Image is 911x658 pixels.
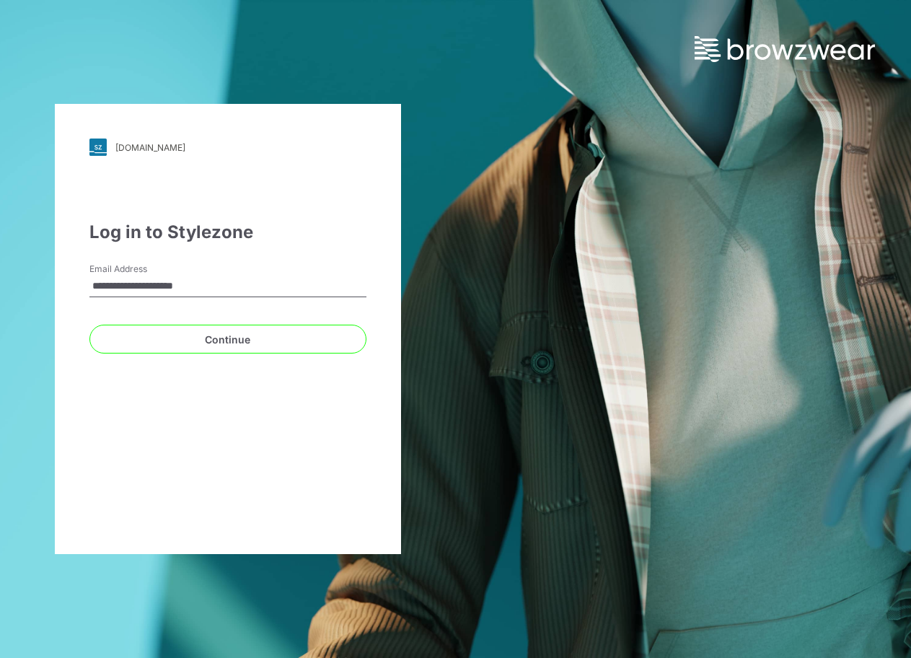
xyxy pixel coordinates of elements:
[115,142,185,153] div: [DOMAIN_NAME]
[695,36,875,62] img: browzwear-logo.73288ffb.svg
[89,263,190,276] label: Email Address
[89,219,366,245] div: Log in to Stylezone
[89,139,107,156] img: svg+xml;base64,PHN2ZyB3aWR0aD0iMjgiIGhlaWdodD0iMjgiIHZpZXdCb3g9IjAgMCAyOCAyOCIgZmlsbD0ibm9uZSIgeG...
[89,325,366,354] button: Continue
[89,139,366,156] a: [DOMAIN_NAME]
